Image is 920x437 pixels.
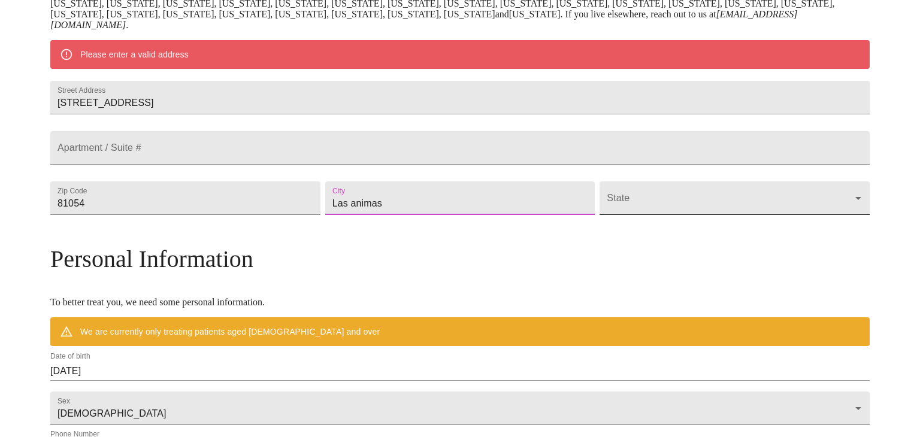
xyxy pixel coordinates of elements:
div: We are currently only treating patients aged [DEMOGRAPHIC_DATA] and over [80,321,380,342]
div: Please enter a valid address [80,44,189,65]
div: ​ [600,181,870,215]
p: To better treat you, we need some personal information. [50,297,870,308]
em: [EMAIL_ADDRESS][DOMAIN_NAME] [50,9,797,30]
div: [DEMOGRAPHIC_DATA] [50,392,870,425]
h3: Personal Information [50,245,870,273]
label: Date of birth [50,353,90,360]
